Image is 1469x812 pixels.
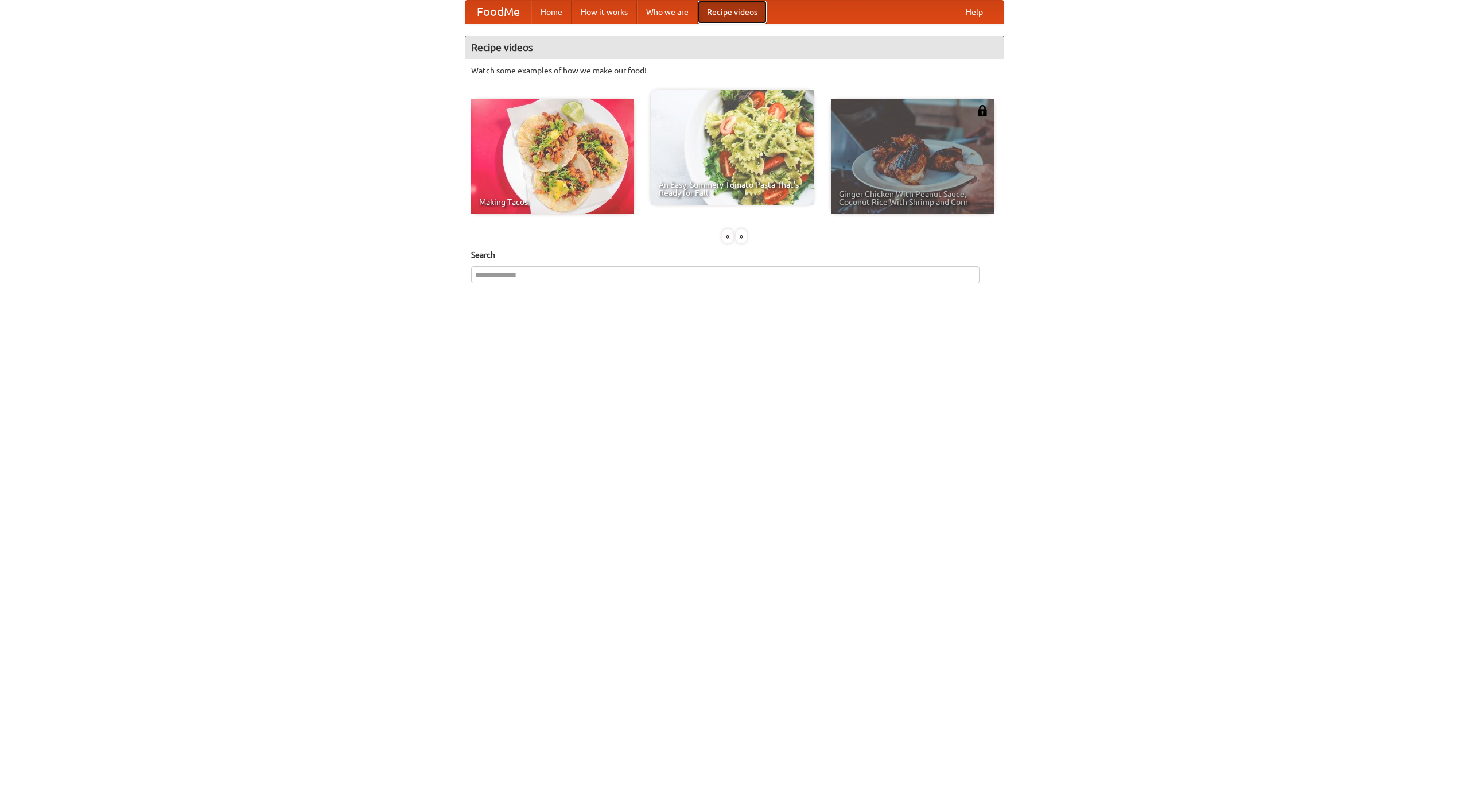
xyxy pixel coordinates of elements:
a: Home [531,1,572,24]
a: Who we are [637,1,698,24]
a: How it works [572,1,637,24]
img: 483408.png [977,105,988,116]
div: « [722,229,733,243]
h4: Recipe videos [465,36,1004,59]
a: An Easy, Summery Tomato Pasta That's Ready for Fall [651,90,814,205]
a: Recipe videos [698,1,767,24]
a: Help [957,1,992,24]
span: An Easy, Summery Tomato Pasta That's Ready for Fall [659,181,806,197]
div: » [736,229,747,243]
p: Watch some examples of how we make our food! [471,65,998,76]
h5: Search [471,249,998,261]
a: Making Tacos [471,99,634,214]
span: Making Tacos [479,198,626,206]
a: FoodMe [465,1,531,24]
